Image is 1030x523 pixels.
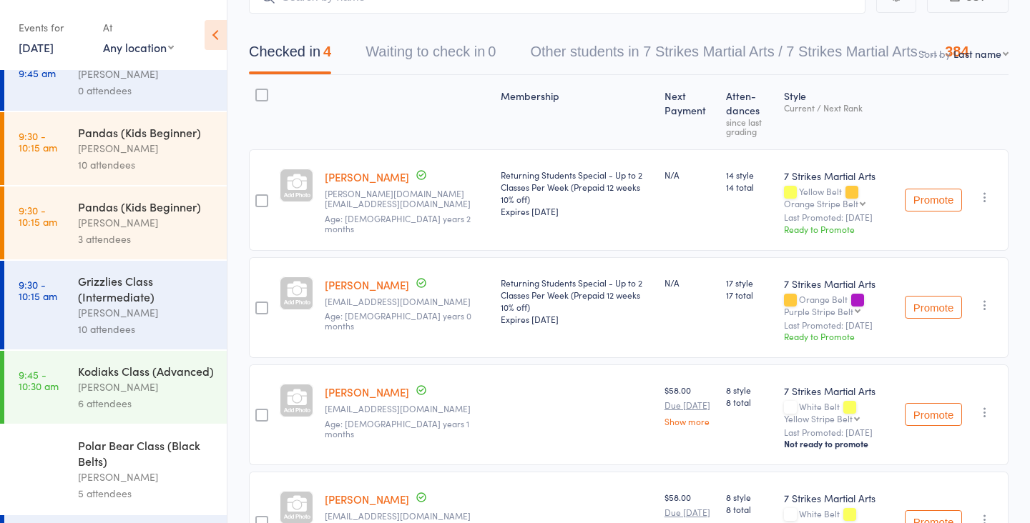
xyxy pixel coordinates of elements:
div: 3 attendees [78,231,215,247]
div: [PERSON_NAME] [78,379,215,395]
div: [PERSON_NAME] [78,304,215,321]
span: 14 total [726,181,772,193]
time: 9:45 - 10:30 am [19,443,59,466]
time: 9:00 - 9:45 am [19,56,56,79]
div: Current / Next Rank [784,103,893,112]
div: [PERSON_NAME] [78,140,215,156]
div: Last name [953,46,1001,61]
span: 8 total [726,503,772,515]
div: N/A [664,277,715,289]
small: Due [DATE] [664,507,715,517]
span: 17 style [726,277,772,289]
small: michelleliny@hotmail.com [325,297,489,307]
small: danjen2014@gmail.com [325,511,489,521]
div: Expires [DATE] [501,313,652,325]
span: 8 total [726,396,772,408]
span: Age: [DEMOGRAPHIC_DATA] years 1 months [325,417,469,439]
div: Orange Stripe Belt [784,199,858,208]
div: Events for [19,16,89,39]
a: Show more [664,417,715,426]
time: 9:30 - 10:15 am [19,279,57,302]
label: Sort by [918,46,951,61]
small: Last Promoted: [DATE] [784,427,893,437]
a: 9:45 -10:30 amKodiaks Class (Advanced)[PERSON_NAME]6 attendees [4,351,227,424]
div: Returning Students Special - Up to 2 Classes Per Week (Prepaid 12 weeks 10% off) [501,169,652,217]
div: Any location [103,39,174,55]
div: 7 Strikes Martial Arts [784,277,893,291]
button: Other students in 7 Strikes Martial Arts / 7 Strikes Martial Arts - ...384 [530,36,968,74]
div: 0 [488,44,496,59]
div: Purple Stripe Belt [784,307,853,316]
small: Last Promoted: [DATE] [784,320,893,330]
span: Age: [DEMOGRAPHIC_DATA] years 2 months [325,212,471,234]
div: Orange Belt [784,294,893,316]
div: 4 [323,44,331,59]
div: 7 Strikes Martial Arts [784,491,893,505]
div: N/A [664,169,715,181]
span: 17 total [726,289,772,301]
div: Next Payment [659,81,720,143]
span: Age: [DEMOGRAPHIC_DATA] years 0 months [325,309,471,332]
small: danjen2014@gmail.com [325,404,489,414]
a: 9:30 -10:15 amGrizzlies Class (Intermediate)[PERSON_NAME]10 attendees [4,261,227,349]
time: 9:45 - 10:30 am [19,369,59,392]
div: 5 attendees [78,485,215,502]
span: 8 style [726,384,772,396]
div: [PERSON_NAME] [78,66,215,82]
time: 9:30 - 10:15 am [19,130,57,153]
div: since last grading [726,117,772,136]
a: 9:30 -10:15 amPandas (Kids Beginner)[PERSON_NAME]3 attendees [4,186,227,259]
div: Polar Bear Class (Black Belts) [78,437,215,469]
button: Promote [905,403,962,426]
div: Yellow Stripe Belt [784,414,853,423]
button: Checked in4 [249,36,331,74]
div: 6 attendees [78,395,215,412]
button: Promote [905,189,962,211]
a: [PERSON_NAME] [325,492,409,507]
button: Promote [905,296,962,319]
div: At [103,16,174,39]
div: $58.00 [664,384,715,425]
div: Expires [DATE] [501,205,652,217]
div: White Belt [784,402,893,423]
div: [PERSON_NAME] [78,214,215,231]
div: Ready to Promote [784,330,893,342]
span: 8 style [726,491,772,503]
div: [PERSON_NAME] [78,469,215,485]
div: Returning Students Special - Up to 2 Classes Per Week (Prepaid 12 weeks 10% off) [501,277,652,325]
small: Betty.net@hotmail.com [325,189,489,209]
div: 7 Strikes Martial Arts [784,169,893,183]
div: Atten­dances [720,81,778,143]
a: 9:45 -10:30 amPolar Bear Class (Black Belts)[PERSON_NAME]5 attendees [4,425,227,514]
div: Pandas (Kids Beginner) [78,124,215,140]
a: [DATE] [19,39,54,55]
button: Waiting to check in0 [366,36,496,74]
div: 7 Strikes Martial Arts [784,384,893,398]
div: 10 attendees [78,156,215,173]
div: Yellow Belt [784,186,893,208]
div: Not ready to promote [784,438,893,449]
span: 14 style [726,169,772,181]
a: [PERSON_NAME] [325,169,409,184]
small: Due [DATE] [664,400,715,410]
div: Kodiaks Class (Advanced) [78,363,215,379]
div: Grizzlies Class (Intermediate) [78,273,215,304]
div: Ready to Promote [784,223,893,235]
small: Last Promoted: [DATE] [784,212,893,222]
a: 9:30 -10:15 amPandas (Kids Beginner)[PERSON_NAME]10 attendees [4,112,227,185]
time: 9:30 - 10:15 am [19,204,57,227]
a: [PERSON_NAME] [325,384,409,399]
div: Pandas (Kids Beginner) [78,199,215,214]
div: Style [778,81,899,143]
div: 0 attendees [78,82,215,99]
div: 10 attendees [78,321,215,337]
div: 384 [945,44,968,59]
a: 9:00 -9:45 amGrizzlies (Intermediate)[PERSON_NAME]0 attendees [4,38,227,111]
div: Membership [495,81,658,143]
a: [PERSON_NAME] [325,277,409,292]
